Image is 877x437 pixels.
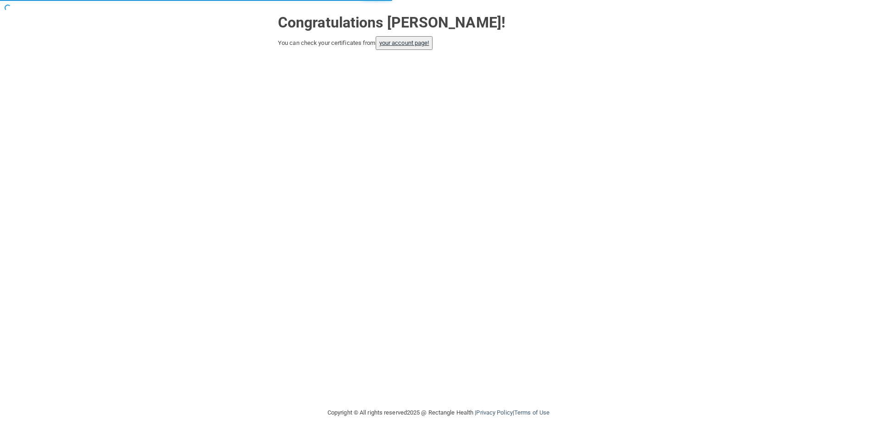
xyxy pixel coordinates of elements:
[271,398,606,427] div: Copyright © All rights reserved 2025 @ Rectangle Health | |
[476,409,512,416] a: Privacy Policy
[278,14,505,31] strong: Congratulations [PERSON_NAME]!
[278,36,599,50] div: You can check your certificates from
[514,409,550,416] a: Terms of Use
[379,39,429,46] a: your account page!
[376,36,433,50] button: your account page!
[718,372,866,409] iframe: Drift Widget Chat Controller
